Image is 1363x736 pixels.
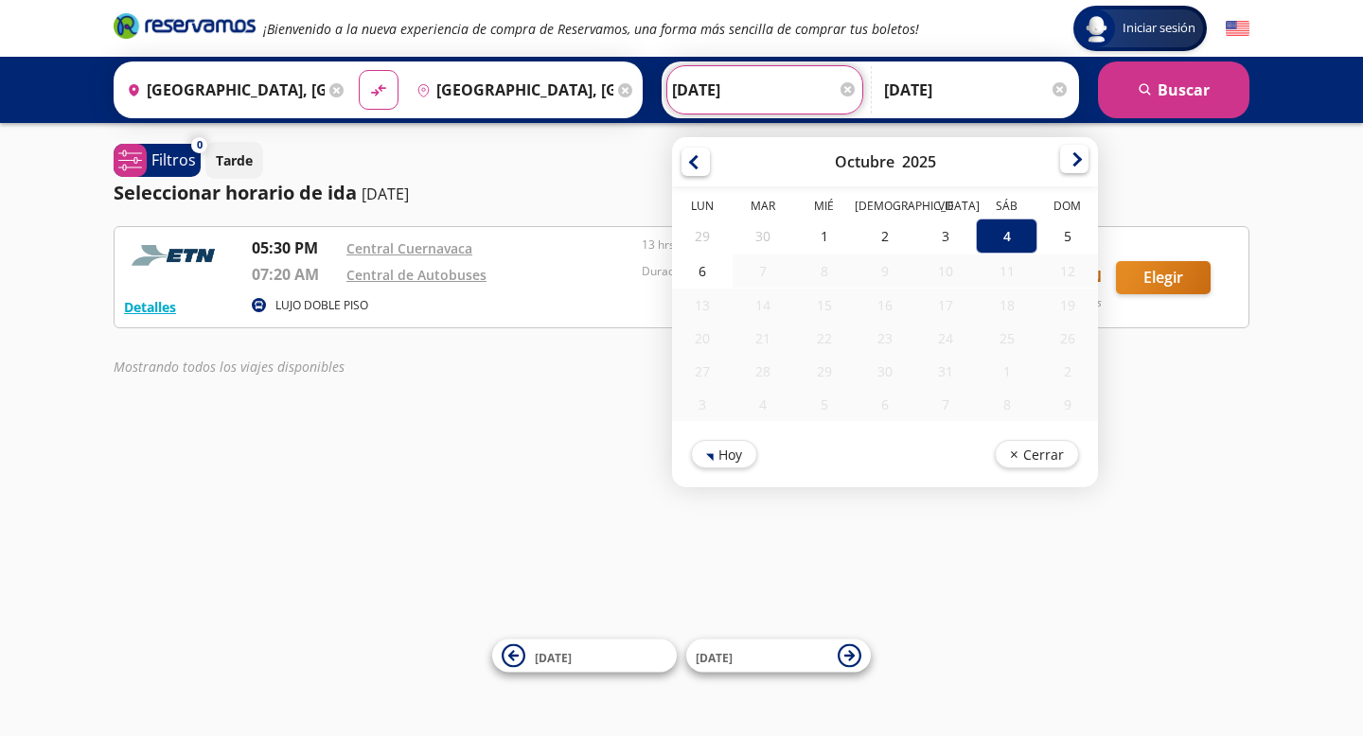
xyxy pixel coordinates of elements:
div: 09-Nov-25 [1037,388,1098,421]
div: 11-Oct-25 [976,254,1036,288]
div: 14-Oct-25 [733,289,793,322]
div: 22-Oct-25 [794,322,855,355]
button: Hoy [691,440,757,468]
div: 13-Oct-25 [672,289,733,322]
input: Opcional [884,66,1070,114]
th: Domingo [1037,198,1098,219]
span: [DATE] [535,649,572,665]
th: Viernes [915,198,976,219]
button: Tarde [205,142,263,179]
em: Mostrando todos los viajes disponibles [114,358,345,376]
div: 07-Oct-25 [733,254,793,288]
div: 18-Oct-25 [976,289,1036,322]
div: 05-Nov-25 [794,388,855,421]
th: Martes [733,198,793,219]
div: 01-Oct-25 [794,219,855,254]
div: 08-Nov-25 [976,388,1036,421]
p: Seleccionar horario de ida [114,179,357,207]
div: Octubre [835,151,894,172]
button: [DATE] [686,640,871,673]
p: 07:20 AM [252,263,337,286]
div: 03-Nov-25 [672,388,733,421]
div: 12-Oct-25 [1037,254,1098,288]
div: 30-Sep-25 [733,219,793,254]
button: Detalles [124,297,176,317]
div: 31-Oct-25 [915,355,976,388]
div: 29-Oct-25 [794,355,855,388]
span: 0 [197,137,203,153]
button: [DATE] [492,640,677,673]
p: 05:30 PM [252,237,337,259]
p: Tarde [216,150,253,170]
img: RESERVAMOS [124,237,228,274]
div: 08-Oct-25 [794,254,855,288]
div: 17-Oct-25 [915,289,976,322]
p: Duración [642,263,928,280]
div: 16-Oct-25 [855,289,915,322]
div: 24-Oct-25 [915,322,976,355]
div: 04-Nov-25 [733,388,793,421]
div: 29-Sep-25 [672,219,733,254]
button: 0Filtros [114,144,201,177]
input: Elegir Fecha [672,66,858,114]
a: Brand Logo [114,11,256,45]
div: 23-Oct-25 [855,322,915,355]
a: Central de Autobuses [346,266,487,284]
p: [DATE] [362,183,409,205]
i: Brand Logo [114,11,256,40]
p: Filtros [151,149,196,171]
div: 04-Oct-25 [976,219,1036,254]
div: 28-Oct-25 [733,355,793,388]
div: 26-Oct-25 [1037,322,1098,355]
input: Buscar Origen [119,66,325,114]
div: 10-Oct-25 [915,254,976,288]
div: 27-Oct-25 [672,355,733,388]
button: English [1226,17,1249,41]
div: 20-Oct-25 [672,322,733,355]
em: ¡Bienvenido a la nueva experiencia de compra de Reservamos, una forma más sencilla de comprar tus... [263,20,919,38]
th: Miércoles [794,198,855,219]
a: Central Cuernavaca [346,239,472,257]
button: Buscar [1098,61,1249,118]
button: Cerrar [995,440,1079,468]
div: 03-Oct-25 [915,219,976,254]
button: Elegir [1116,261,1211,294]
input: Buscar Destino [409,66,614,114]
div: 06-Oct-25 [672,254,733,289]
p: LUJO DOBLE PISO [275,297,368,314]
div: 06-Nov-25 [855,388,915,421]
p: 13 hrs 50 mins [642,237,928,254]
div: 15-Oct-25 [794,289,855,322]
div: 02-Nov-25 [1037,355,1098,388]
th: Sábado [976,198,1036,219]
div: 02-Oct-25 [855,219,915,254]
div: 01-Nov-25 [976,355,1036,388]
div: 19-Oct-25 [1037,289,1098,322]
div: 09-Oct-25 [855,254,915,288]
div: 21-Oct-25 [733,322,793,355]
div: 2025 [902,151,936,172]
div: 30-Oct-25 [855,355,915,388]
div: 07-Nov-25 [915,388,976,421]
th: Jueves [855,198,915,219]
span: [DATE] [696,649,733,665]
th: Lunes [672,198,733,219]
span: Iniciar sesión [1115,19,1203,38]
div: 25-Oct-25 [976,322,1036,355]
div: 05-Oct-25 [1037,219,1098,254]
